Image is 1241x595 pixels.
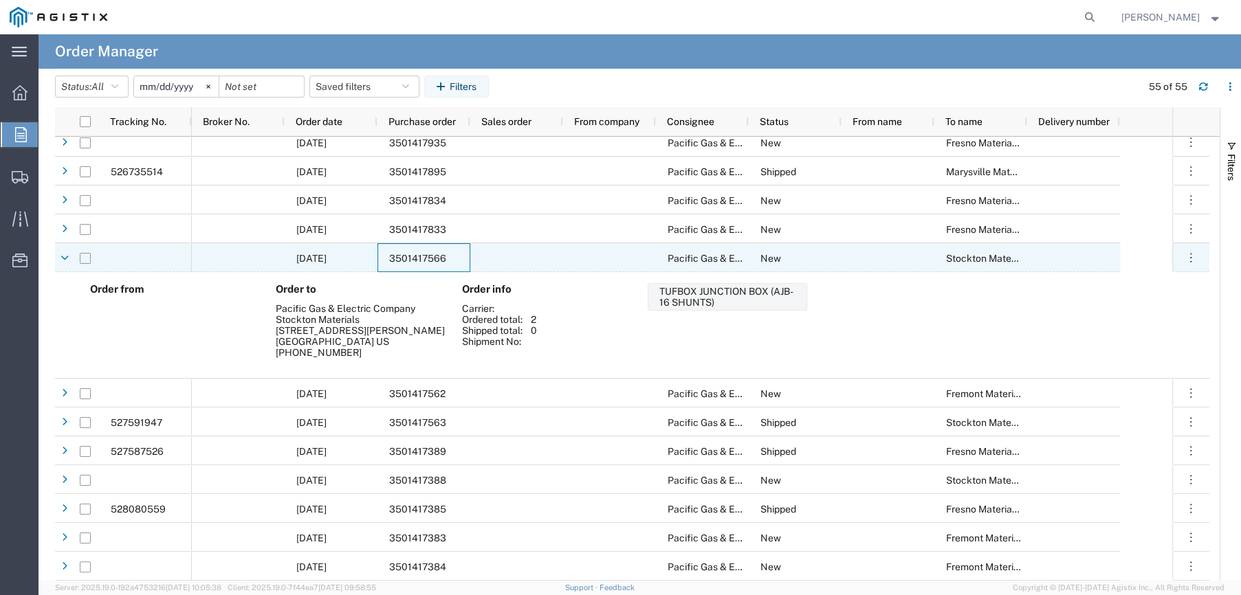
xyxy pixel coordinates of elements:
[111,446,164,457] span: 527587526
[296,224,327,235] span: 08/19/2025
[389,446,446,457] span: 3501417389
[946,166,1079,177] span: Marysville Materials Receiving
[760,561,781,572] span: New
[296,417,327,428] span: 08/17/2025
[296,532,327,543] span: 08/15/2025
[388,116,456,127] span: Purchase order
[668,195,807,206] span: Pacific Gas & Electric Company
[389,388,446,399] span: 3501417562
[668,532,807,543] span: Pacific Gas & Electric Company
[55,76,129,98] button: Status:All
[55,34,158,69] h4: Order Manager
[481,116,531,127] span: Sales order
[760,195,781,206] span: New
[296,195,327,206] span: 08/19/2025
[309,76,419,98] button: Saved filters
[1149,80,1187,94] div: 55 of 55
[668,253,807,264] span: Pacific Gas & Electric Company
[946,446,1065,457] span: Fresno Materials Receiving
[946,388,1072,399] span: Fremont Materials Receiving
[389,532,446,543] span: 3501417383
[600,583,635,592] a: Feedback
[946,137,1065,148] span: Fresno Materials Receiving
[946,253,1030,264] span: Stockton Materials
[668,475,807,486] span: Pacific Gas & Electric Company
[946,417,1030,428] span: Stockton Materials
[424,76,489,98] button: Filters
[90,283,261,295] h4: Order from
[111,504,166,515] span: 528080559
[228,583,376,592] span: Client: 2025.19.0-7f44ea7
[389,195,446,206] span: 3501417834
[760,137,781,148] span: New
[530,314,536,325] div: 2
[10,7,107,27] img: logo
[760,388,781,399] span: New
[1226,154,1237,181] span: Filters
[389,166,446,177] span: 3501417895
[296,253,327,264] span: 08/17/2025
[166,583,221,592] span: [DATE] 10:05:38
[668,561,807,572] span: Pacific Gas & Electric Company
[461,303,530,314] div: Carrier:
[111,417,162,428] span: 527591947
[296,388,327,399] span: 08/17/2025
[668,417,807,428] span: Pacific Gas & Electric Company
[659,286,801,308] div: TUFBOX JUNCTION BOX (AJB- 16 SHUNTS)
[668,224,807,235] span: Pacific Gas & Electric Company
[760,253,781,264] span: New
[760,504,796,515] span: Shipped
[760,116,789,127] span: Status
[574,116,639,127] span: From company
[389,475,446,486] span: 3501417388
[276,336,447,347] div: [GEOGRAPHIC_DATA] US
[1121,10,1200,25] span: DANIEL BERNAL
[668,446,807,457] span: Pacific Gas & Electric Company
[296,475,327,486] span: 08/15/2025
[760,166,796,177] span: Shipped
[668,388,807,399] span: Pacific Gas & Electric Company
[1121,9,1222,25] button: [PERSON_NAME]
[110,116,166,127] span: Tracking No.
[296,446,327,457] span: 08/15/2025
[760,475,781,486] span: New
[318,583,376,592] span: [DATE] 09:58:55
[389,504,446,515] span: 3501417385
[296,166,327,177] span: 08/19/2025
[296,561,327,572] span: 08/15/2025
[389,417,446,428] span: 3501417563
[760,446,796,457] span: Shipped
[461,314,530,325] div: Ordered total:
[276,325,447,336] div: [STREET_ADDRESS][PERSON_NAME]
[946,532,1072,543] span: Fremont Materials Receiving
[946,224,1065,235] span: Fresno Materials Receiving
[296,137,327,148] span: 08/19/2025
[389,137,446,148] span: 3501417935
[461,336,530,347] div: Shipment No:
[461,283,633,295] h4: Order info
[946,504,1065,515] span: Fresno Materials Receiving
[55,583,221,592] span: Server: 2025.19.0-192a4753216
[276,303,447,314] div: Pacific Gas & Electric Company
[389,561,446,572] span: 3501417384
[134,76,219,97] input: Not set
[296,504,327,515] span: 08/15/2025
[276,314,447,325] div: Stockton Materials
[219,76,304,97] input: Not set
[668,137,807,148] span: Pacific Gas & Electric Company
[760,417,796,428] span: Shipped
[1038,116,1110,127] span: Delivery number
[296,116,342,127] span: Order date
[389,224,446,235] span: 3501417833
[389,253,446,264] span: 3501417566
[946,475,1030,486] span: Stockton Materials
[111,166,163,177] span: 526735514
[565,583,600,592] a: Support
[668,166,807,177] span: Pacific Gas & Electric Company
[530,325,536,336] div: 0
[945,116,982,127] span: To name
[461,325,530,336] div: Shipped total:
[946,561,1072,572] span: Fremont Materials Receiving
[667,116,714,127] span: Consignee
[760,532,781,543] span: New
